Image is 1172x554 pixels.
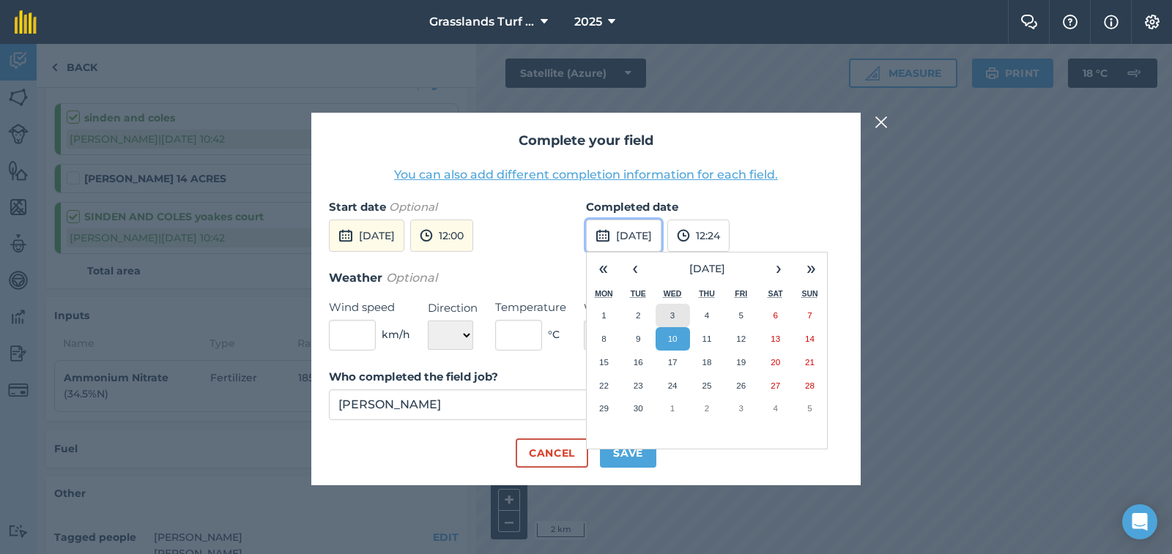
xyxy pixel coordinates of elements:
[705,310,709,320] abbr: September 4, 2025
[621,327,656,351] button: September 9, 2025
[587,304,621,327] button: September 1, 2025
[601,310,606,320] abbr: September 1, 2025
[574,13,602,31] span: 2025
[807,403,812,413] abbr: October 5, 2025
[595,289,613,298] abbr: Monday
[670,310,675,320] abbr: September 3, 2025
[516,438,588,468] button: Cancel
[689,262,725,275] span: [DATE]
[428,299,478,317] label: Direction
[793,351,827,374] button: September 21, 2025
[1061,15,1079,29] img: A question mark icon
[1020,15,1038,29] img: Two speech bubbles overlapping with the left bubble in the forefront
[702,381,711,390] abbr: September 25, 2025
[634,357,643,367] abbr: September 16, 2025
[634,381,643,390] abbr: September 23, 2025
[773,310,777,320] abbr: September 6, 2025
[656,374,690,397] button: September 24, 2025
[724,351,758,374] button: September 19, 2025
[636,310,640,320] abbr: September 2, 2025
[619,252,651,285] button: ‹
[702,334,711,343] abbr: September 11, 2025
[739,403,743,413] abbr: October 3, 2025
[807,310,812,320] abbr: September 7, 2025
[329,269,843,288] h3: Weather
[724,304,758,327] button: September 5, 2025
[667,220,730,252] button: 12:24
[621,397,656,420] button: September 30, 2025
[705,403,709,413] abbr: October 2, 2025
[690,351,724,374] button: September 18, 2025
[338,227,353,244] img: svg+xml;base64,PD94bWwgdmVyc2lvbj0iMS4wIiBlbmNvZGluZz0idXRmLTgiPz4KPCEtLSBHZW5lcmF0b3I6IEFkb2JlIE...
[668,334,678,343] abbr: September 10, 2025
[664,289,682,298] abbr: Wednesday
[763,252,795,285] button: ›
[735,289,747,298] abbr: Friday
[758,304,793,327] button: September 6, 2025
[631,289,646,298] abbr: Tuesday
[690,327,724,351] button: September 11, 2025
[805,334,815,343] abbr: September 14, 2025
[724,327,758,351] button: September 12, 2025
[793,374,827,397] button: September 28, 2025
[587,397,621,420] button: September 29, 2025
[805,381,815,390] abbr: September 28, 2025
[793,304,827,327] button: September 7, 2025
[382,326,410,342] span: km/h
[596,227,610,244] img: svg+xml;base64,PD94bWwgdmVyc2lvbj0iMS4wIiBlbmNvZGluZz0idXRmLTgiPz4KPCEtLSBHZW5lcmF0b3I6IEFkb2JlIE...
[394,166,778,184] button: You can also add different completion information for each field.
[773,403,777,413] abbr: October 4, 2025
[587,327,621,351] button: September 8, 2025
[771,334,780,343] abbr: September 13, 2025
[599,357,609,367] abbr: September 15, 2025
[621,351,656,374] button: September 16, 2025
[668,357,678,367] abbr: September 17, 2025
[420,227,433,244] img: svg+xml;base64,PD94bWwgdmVyc2lvbj0iMS4wIiBlbmNvZGluZz0idXRmLTgiPz4KPCEtLSBHZW5lcmF0b3I6IEFkb2JlIE...
[429,13,535,31] span: Grasslands Turf farm
[410,220,473,252] button: 12:00
[768,289,783,298] abbr: Saturday
[621,304,656,327] button: September 2, 2025
[329,220,404,252] button: [DATE]
[656,397,690,420] button: October 1, 2025
[656,304,690,327] button: September 3, 2025
[736,357,746,367] abbr: September 19, 2025
[736,381,746,390] abbr: September 26, 2025
[758,327,793,351] button: September 13, 2025
[670,403,675,413] abbr: October 1, 2025
[1104,13,1119,31] img: svg+xml;base64,PHN2ZyB4bWxucz0iaHR0cDovL3d3dy53My5vcmcvMjAwMC9zdmciIHdpZHRoPSIxNyIgaGVpZ2h0PSIxNy...
[634,403,643,413] abbr: September 30, 2025
[600,438,656,468] button: Save
[758,374,793,397] button: September 27, 2025
[793,397,827,420] button: October 5, 2025
[724,374,758,397] button: September 26, 2025
[793,327,827,351] button: September 14, 2025
[690,397,724,420] button: October 2, 2025
[601,334,606,343] abbr: September 8, 2025
[690,304,724,327] button: September 4, 2025
[758,351,793,374] button: September 20, 2025
[548,326,560,342] span: ° C
[795,252,827,285] button: »
[599,403,609,413] abbr: September 29, 2025
[875,113,888,131] img: svg+xml;base64,PHN2ZyB4bWxucz0iaHR0cDovL3d3dy53My5vcmcvMjAwMC9zdmciIHdpZHRoPSIyMiIgaGVpZ2h0PSIzMC...
[699,289,715,298] abbr: Thursday
[805,357,815,367] abbr: September 21, 2025
[801,289,817,298] abbr: Sunday
[586,220,661,252] button: [DATE]
[586,200,678,214] strong: Completed date
[599,381,609,390] abbr: September 22, 2025
[15,10,37,34] img: fieldmargin Logo
[329,299,410,316] label: Wind speed
[668,381,678,390] abbr: September 24, 2025
[651,252,763,285] button: [DATE]
[495,299,566,316] label: Temperature
[636,334,640,343] abbr: September 9, 2025
[736,334,746,343] abbr: September 12, 2025
[1143,15,1161,29] img: A cog icon
[656,327,690,351] button: September 10, 2025
[724,397,758,420] button: October 3, 2025
[621,374,656,397] button: September 23, 2025
[690,374,724,397] button: September 25, 2025
[587,351,621,374] button: September 15, 2025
